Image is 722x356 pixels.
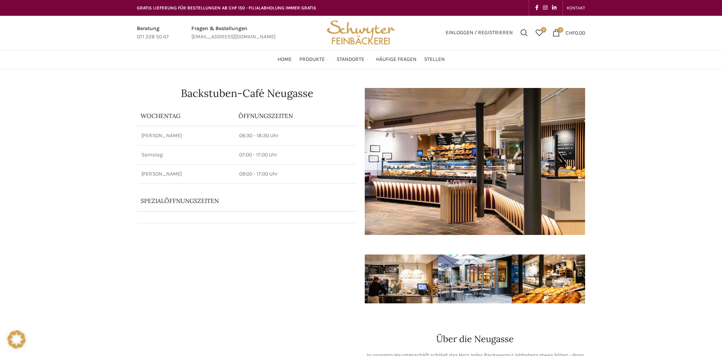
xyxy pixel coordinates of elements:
div: Secondary navigation [563,0,589,15]
a: Infobox link [137,24,169,41]
div: Main navigation [133,52,589,67]
a: Instagram social link [541,3,550,13]
a: KONTAKT [567,0,585,15]
span: Stellen [424,56,445,63]
p: 06:30 - 18:30 Uhr [239,132,353,139]
img: Bäckerei Schwyter [324,16,398,50]
h1: Backstuben-Café Neugasse [137,88,357,98]
p: Wochentag [141,112,231,120]
h2: Über die Neugasse [365,335,585,344]
a: Facebook social link [533,3,541,13]
span: 0 [541,27,546,33]
span: Häufige Fragen [376,56,417,63]
span: Einloggen / Registrieren [446,30,513,35]
span: KONTAKT [567,5,585,11]
p: Spezialöffnungszeiten [141,197,332,205]
p: 07:00 - 17:00 Uhr [239,151,353,159]
a: 0 [532,25,547,40]
a: Häufige Fragen [376,52,417,67]
img: schwyter-10 [585,255,658,303]
img: schwyter-61 [438,255,511,303]
a: Stellen [424,52,445,67]
p: 09:00 - 17:00 Uhr [239,170,353,178]
a: Infobox link [191,24,276,41]
bdi: 0.00 [566,29,585,36]
a: 0 CHF0.00 [549,25,589,40]
span: Standorte [337,56,364,63]
span: CHF [566,29,575,36]
a: Produkte [299,52,329,67]
img: schwyter-17 [365,255,438,303]
a: Standorte [337,52,369,67]
p: [PERSON_NAME] [141,170,230,178]
img: schwyter-12 [512,255,585,303]
p: Samstag [141,151,230,159]
a: Linkedin social link [550,3,559,13]
div: Meine Wunschliste [532,25,547,40]
span: 0 [558,27,563,33]
a: Site logo [324,29,398,35]
a: Einloggen / Registrieren [442,25,517,40]
span: Home [278,56,292,63]
p: [PERSON_NAME] [141,132,230,139]
a: Home [278,52,292,67]
span: GRATIS LIEFERUNG FÜR BESTELLUNGEN AB CHF 150 - FILIALABHOLUNG IMMER GRATIS [137,5,316,11]
span: Produkte [299,56,325,63]
p: ÖFFNUNGSZEITEN [238,112,353,120]
a: Suchen [517,25,532,40]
